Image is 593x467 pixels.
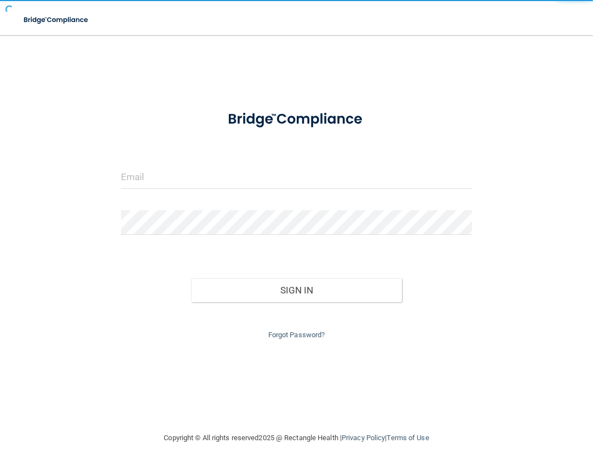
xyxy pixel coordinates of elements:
img: bridge_compliance_login_screen.278c3ca4.svg [213,101,381,138]
img: bridge_compliance_login_screen.278c3ca4.svg [16,9,96,31]
a: Privacy Policy [342,434,385,442]
a: Terms of Use [387,434,429,442]
button: Sign In [191,278,402,302]
input: Email [121,164,473,189]
div: Copyright © All rights reserved 2025 @ Rectangle Health | | [97,420,497,456]
a: Forgot Password? [268,331,325,339]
